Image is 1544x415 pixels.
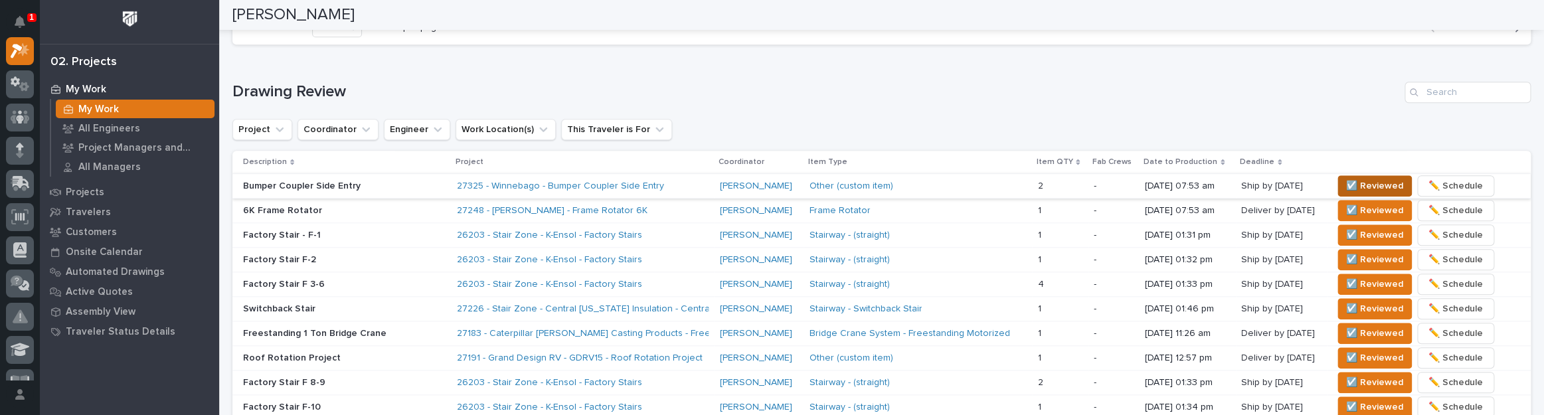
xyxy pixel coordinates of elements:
[1037,178,1045,192] p: 2
[50,55,117,70] div: 02. Projects
[457,328,808,339] a: 27183 - Caterpillar [PERSON_NAME] Casting Products - Freestanding 1 Ton UltraLite
[1094,181,1134,192] p: -
[1417,347,1494,369] button: ✏️ Schedule
[66,306,135,318] p: Assembly View
[66,246,143,258] p: Onsite Calendar
[66,326,175,338] p: Traveler Status Details
[1346,178,1403,194] span: ☑️ Reviewed
[719,377,792,388] a: [PERSON_NAME]
[1337,372,1412,393] button: ☑️ Reviewed
[243,155,287,169] p: Description
[1428,325,1483,341] span: ✏️ Schedule
[1094,353,1134,364] p: -
[719,279,792,290] a: [PERSON_NAME]
[719,230,792,241] a: [PERSON_NAME]
[1428,203,1483,218] span: ✏️ Schedule
[561,119,672,140] button: This Traveler is For
[232,345,1531,370] tr: Roof Rotation Project27191 - Grand Design RV - GDRV15 - Roof Rotation Project [PERSON_NAME] Other...
[40,222,219,242] a: Customers
[51,100,219,118] a: My Work
[1145,402,1231,413] p: [DATE] 01:34 pm
[1241,325,1318,339] p: Deliver by [DATE]
[719,328,792,339] a: [PERSON_NAME]
[66,286,133,298] p: Active Quotes
[243,279,446,290] p: Factory Stair F 3-6
[1145,328,1231,339] p: [DATE] 11:26 am
[1037,301,1043,315] p: 1
[243,205,446,216] p: 6K Frame Rotator
[1145,377,1231,388] p: [DATE] 01:33 pm
[232,296,1531,321] tr: Switchback Stair27226 - Stair Zone - Central [US_STATE] Insulation - Central [US_STATE] Insulatio...
[1094,402,1134,413] p: -
[719,303,792,315] a: [PERSON_NAME]
[1037,399,1043,413] p: 1
[1417,274,1494,295] button: ✏️ Schedule
[1241,203,1318,216] p: Deliver by [DATE]
[243,402,446,413] p: Factory Stair F-10
[1346,350,1403,366] span: ☑️ Reviewed
[1037,350,1043,364] p: 1
[51,157,219,176] a: All Managers
[1241,399,1306,413] p: Ship by [DATE]
[456,155,483,169] p: Project
[1405,82,1531,103] input: Search
[1145,353,1231,364] p: [DATE] 12:57 pm
[1346,252,1403,268] span: ☑️ Reviewed
[718,155,764,169] p: Coordinator
[1094,254,1134,266] p: -
[243,353,446,364] p: Roof Rotation Project
[809,328,1009,339] a: Bridge Crane System - Freestanding Motorized
[1241,252,1306,266] p: Ship by [DATE]
[1428,301,1483,317] span: ✏️ Schedule
[719,205,792,216] a: [PERSON_NAME]
[232,370,1531,394] tr: Factory Stair F 8-926203 - Stair Zone - K-Ensol - Factory Stairs [PERSON_NAME] Stairway - (straig...
[243,377,446,388] p: Factory Stair F 8-9
[1346,301,1403,317] span: ☑️ Reviewed
[1417,224,1494,246] button: ✏️ Schedule
[1417,323,1494,344] button: ✏️ Schedule
[457,402,642,413] a: 26203 - Stair Zone - K-Ensol - Factory Stairs
[1346,399,1403,415] span: ☑️ Reviewed
[40,262,219,282] a: Automated Drawings
[1417,200,1494,221] button: ✏️ Schedule
[1037,374,1045,388] p: 2
[1428,227,1483,243] span: ✏️ Schedule
[719,353,792,364] a: [PERSON_NAME]
[809,279,889,290] a: Stairway - (straight)
[232,248,1531,272] tr: Factory Stair F-226203 - Stair Zone - K-Ensol - Factory Stairs [PERSON_NAME] Stairway - (straight...
[1337,249,1412,270] button: ☑️ Reviewed
[809,353,893,364] a: Other (custom item)
[40,242,219,262] a: Onsite Calendar
[1346,325,1403,341] span: ☑️ Reviewed
[457,254,642,266] a: 26203 - Stair Zone - K-Ensol - Factory Stairs
[457,279,642,290] a: 26203 - Stair Zone - K-Ensol - Factory Stairs
[66,84,106,96] p: My Work
[1094,230,1134,241] p: -
[1337,347,1412,369] button: ☑️ Reviewed
[1037,227,1043,241] p: 1
[1145,181,1231,192] p: [DATE] 07:53 am
[1037,276,1046,290] p: 4
[1092,155,1132,169] p: Fab Crews
[1337,224,1412,246] button: ☑️ Reviewed
[243,328,446,339] p: Freestanding 1 Ton Bridge Crane
[243,181,446,192] p: Bumper Coupler Side Entry
[1037,325,1043,339] p: 1
[1337,274,1412,295] button: ☑️ Reviewed
[1428,374,1483,390] span: ✏️ Schedule
[1094,303,1134,315] p: -
[1036,155,1072,169] p: Item QTY
[40,301,219,321] a: Assembly View
[1094,205,1134,216] p: -
[232,119,292,140] button: Project
[457,230,642,241] a: 26203 - Stair Zone - K-Ensol - Factory Stairs
[1241,301,1306,315] p: Ship by [DATE]
[456,119,556,140] button: Work Location(s)
[1094,328,1134,339] p: -
[1241,276,1306,290] p: Ship by [DATE]
[1144,155,1217,169] p: Date to Production
[232,5,355,25] h2: [PERSON_NAME]
[78,142,209,154] p: Project Managers and Engineers
[243,303,446,315] p: Switchback Stair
